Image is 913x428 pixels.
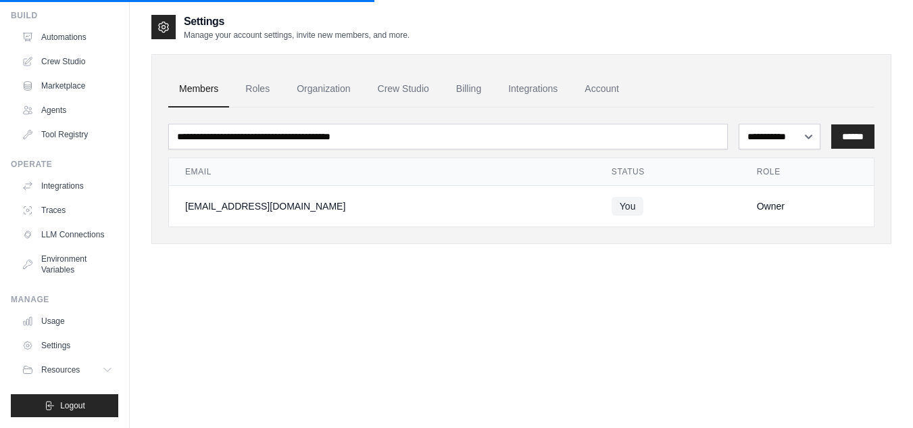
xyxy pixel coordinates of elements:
[286,71,361,108] a: Organization
[16,310,118,332] a: Usage
[612,197,644,216] span: You
[574,71,630,108] a: Account
[16,124,118,145] a: Tool Registry
[184,30,410,41] p: Manage your account settings, invite new members, and more.
[41,364,80,375] span: Resources
[16,199,118,221] a: Traces
[497,71,568,108] a: Integrations
[741,158,874,186] th: Role
[16,248,118,281] a: Environment Variables
[11,159,118,170] div: Operate
[16,224,118,245] a: LLM Connections
[16,75,118,97] a: Marketplace
[16,26,118,48] a: Automations
[757,199,858,213] div: Owner
[184,14,410,30] h2: Settings
[11,294,118,305] div: Manage
[445,71,492,108] a: Billing
[169,158,595,186] th: Email
[16,359,118,381] button: Resources
[16,175,118,197] a: Integrations
[16,99,118,121] a: Agents
[60,400,85,411] span: Logout
[11,394,118,417] button: Logout
[16,335,118,356] a: Settings
[11,10,118,21] div: Build
[367,71,440,108] a: Crew Studio
[185,199,579,213] div: [EMAIL_ADDRESS][DOMAIN_NAME]
[595,158,741,186] th: Status
[235,71,280,108] a: Roles
[168,71,229,108] a: Members
[16,51,118,72] a: Crew Studio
